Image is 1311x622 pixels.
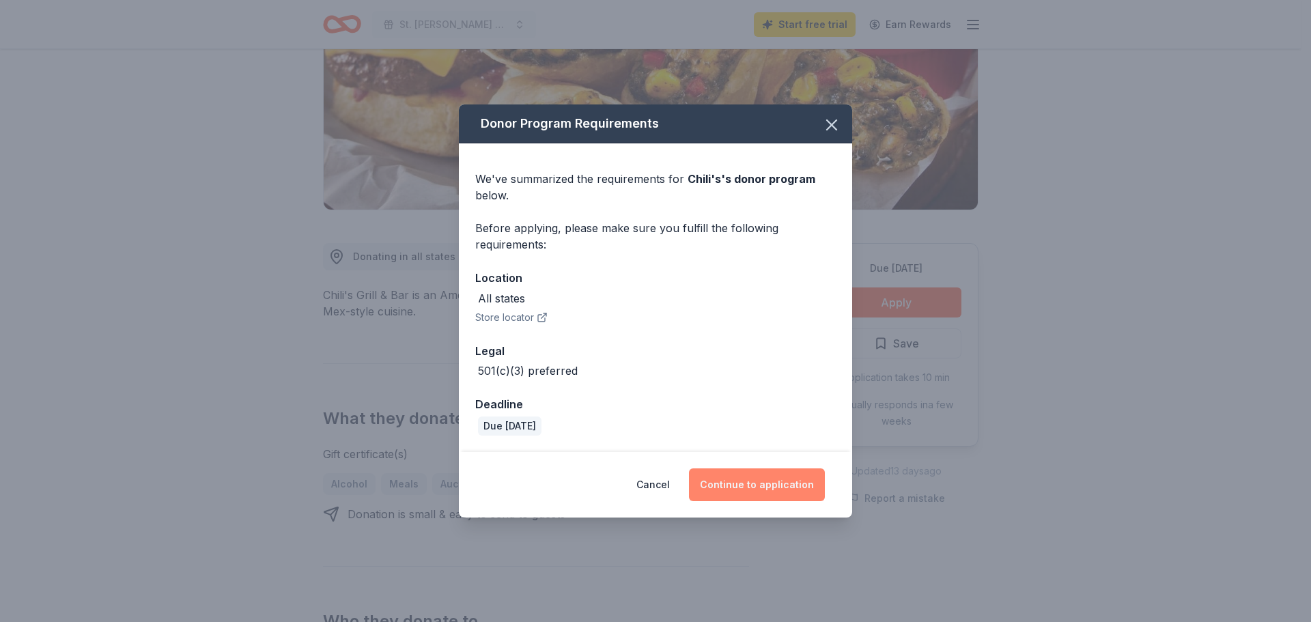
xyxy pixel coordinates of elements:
[475,395,836,413] div: Deadline
[688,172,815,186] span: Chili's 's donor program
[636,468,670,501] button: Cancel
[478,290,525,307] div: All states
[459,104,852,143] div: Donor Program Requirements
[689,468,825,501] button: Continue to application
[475,342,836,360] div: Legal
[475,220,836,253] div: Before applying, please make sure you fulfill the following requirements:
[478,416,541,436] div: Due [DATE]
[475,171,836,203] div: We've summarized the requirements for below.
[478,363,578,379] div: 501(c)(3) preferred
[475,269,836,287] div: Location
[475,309,548,326] button: Store locator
